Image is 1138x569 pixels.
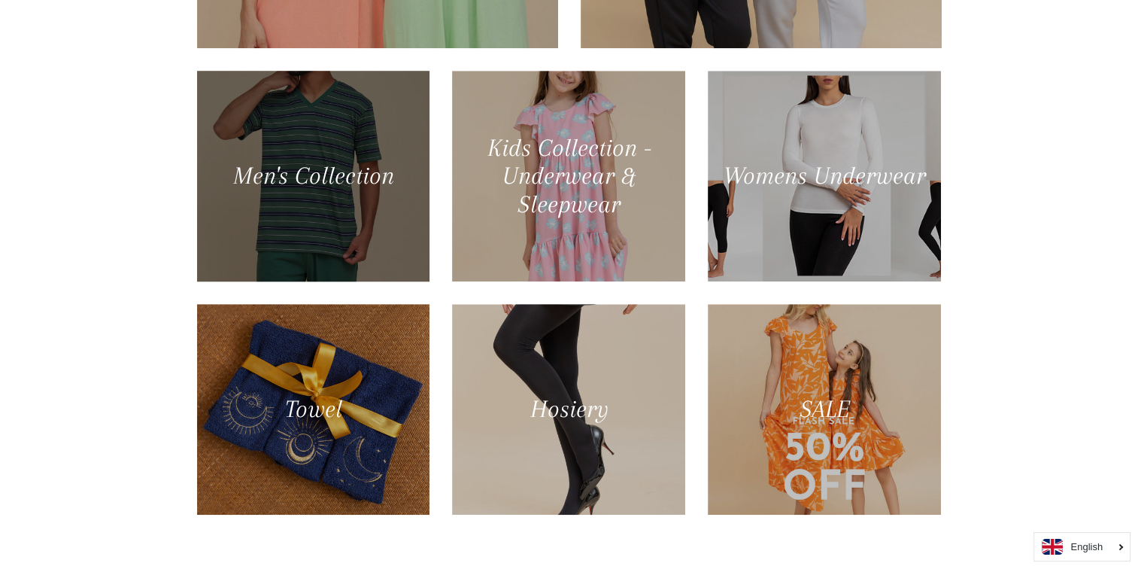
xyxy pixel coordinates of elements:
a: English [1042,539,1122,555]
a: Kids Collection - Underwear & Sleepwear [452,71,685,281]
a: Womens Underwear [708,71,941,281]
i: English [1070,542,1103,552]
a: SALE [708,304,941,515]
a: Men's Collection [197,71,430,281]
a: Towel [197,304,430,515]
a: Hosiery [452,304,685,515]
